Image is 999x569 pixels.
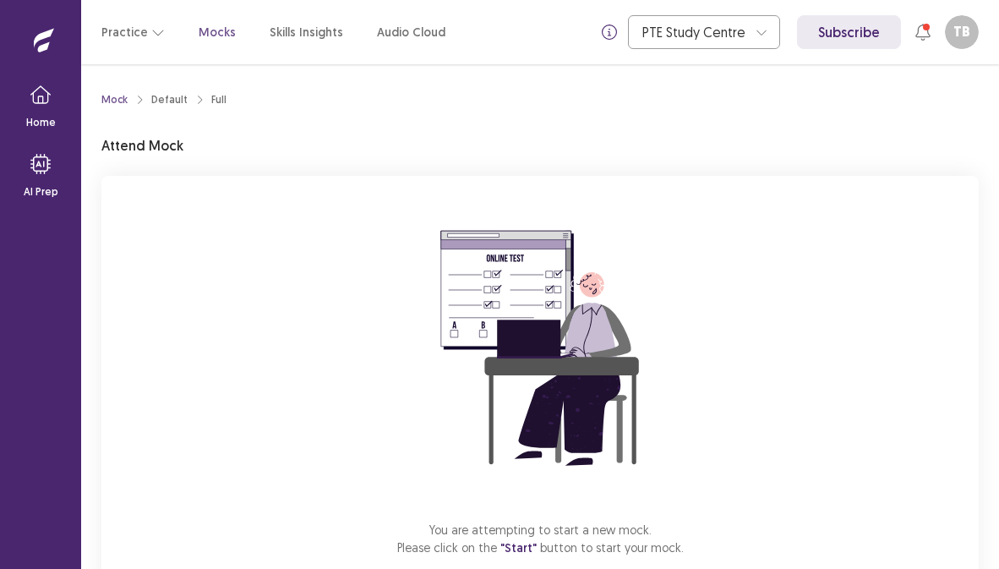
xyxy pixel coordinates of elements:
[26,115,56,130] p: Home
[151,92,188,107] div: Default
[642,16,747,48] div: PTE Study Centre
[377,24,445,41] a: Audio Cloud
[199,24,236,41] a: Mocks
[945,15,979,49] button: TB
[24,184,58,200] p: AI Prep
[101,17,165,47] button: Practice
[500,540,537,555] span: "Start"
[211,92,227,107] div: Full
[101,92,128,107] a: Mock
[594,17,625,47] button: info
[388,196,692,501] img: attend-mock
[101,92,227,107] nav: breadcrumb
[397,521,684,557] p: You are attempting to start a new mock. Please click on the button to start your mock.
[797,15,901,49] a: Subscribe
[101,135,183,156] p: Attend Mock
[270,24,343,41] a: Skills Insights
